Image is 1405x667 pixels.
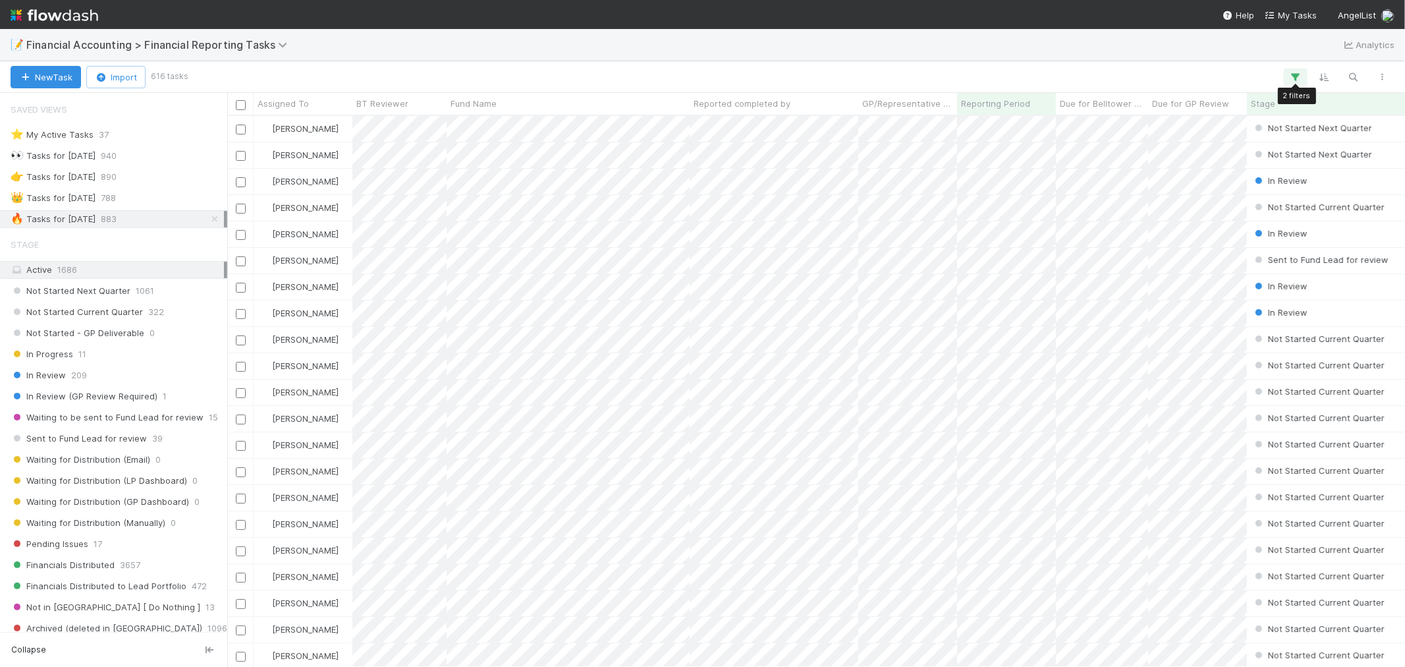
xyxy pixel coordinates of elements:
[1252,386,1385,397] span: Not Started Current Quarter
[1252,253,1389,266] div: Sent to Fund Lead for review
[272,334,339,345] span: [PERSON_NAME]
[57,264,77,275] span: 1686
[11,515,165,531] span: Waiting for Distribution (Manually)
[259,175,339,188] div: [PERSON_NAME]
[260,571,270,582] img: avatar_c7c7de23-09de-42ad-8e02-7981c37ee075.png
[1252,439,1385,449] span: Not Started Current Quarter
[272,176,339,187] span: [PERSON_NAME]
[260,150,270,160] img: avatar_8d06466b-a936-4205-8f52-b0cc03e2a179.png
[11,231,39,258] span: Stage
[1252,202,1385,212] span: Not Started Current Quarter
[1252,175,1308,186] span: In Review
[1252,359,1385,372] div: Not Started Current Quarter
[259,386,339,399] div: [PERSON_NAME]
[260,387,270,397] img: avatar_e5ec2f5b-afc7-4357-8cf1-2139873d70b1.png
[1252,306,1308,319] div: In Review
[11,39,24,50] span: 📝
[259,491,339,504] div: [PERSON_NAME]
[236,100,246,110] input: Toggle All Rows Selected
[11,451,150,468] span: Waiting for Distribution (Email)
[1152,97,1229,110] span: Due for GP Review
[260,255,270,266] img: avatar_030f5503-c087-43c2-95d1-dd8963b2926c.png
[1252,200,1385,214] div: Not Started Current Quarter
[260,651,270,661] img: avatar_c7c7de23-09de-42ad-8e02-7981c37ee075.png
[1252,543,1385,556] div: Not Started Current Quarter
[259,517,339,531] div: [PERSON_NAME]
[11,66,81,88] button: NewTask
[11,557,115,573] span: Financials Distributed
[236,441,246,451] input: Toggle Row Selected
[236,652,246,662] input: Toggle Row Selected
[1252,413,1385,423] span: Not Started Current Quarter
[1060,97,1145,110] span: Due for Belltower Review
[1252,490,1385,504] div: Not Started Current Quarter
[236,125,246,134] input: Toggle Row Selected
[1252,332,1385,345] div: Not Started Current Quarter
[272,361,339,371] span: [PERSON_NAME]
[1252,597,1385,608] span: Not Started Current Quarter
[209,409,218,426] span: 15
[1252,650,1385,660] span: Not Started Current Quarter
[71,367,87,384] span: 209
[260,361,270,371] img: avatar_705f3a58-2659-4f93-91ad-7a5be837418b.png
[260,334,270,345] img: avatar_e5ec2f5b-afc7-4357-8cf1-2139873d70b1.png
[259,227,339,241] div: [PERSON_NAME]
[259,201,339,214] div: [PERSON_NAME]
[258,97,309,110] span: Assigned To
[236,625,246,635] input: Toggle Row Selected
[236,335,246,345] input: Toggle Row Selected
[236,177,246,187] input: Toggle Row Selected
[1252,174,1308,187] div: In Review
[11,96,67,123] span: Saved Views
[11,430,147,447] span: Sent to Fund Lead for review
[236,256,246,266] input: Toggle Row Selected
[150,325,155,341] span: 0
[260,624,270,635] img: avatar_c7c7de23-09de-42ad-8e02-7981c37ee075.png
[272,308,339,318] span: [PERSON_NAME]
[1252,622,1385,635] div: Not Started Current Quarter
[259,280,339,293] div: [PERSON_NAME]
[11,388,157,405] span: In Review (GP Review Required)
[1252,465,1385,476] span: Not Started Current Quarter
[11,473,187,489] span: Waiting for Distribution (LP Dashboard)
[11,325,144,341] span: Not Started - GP Deliverable
[694,97,790,110] span: Reported completed by
[259,544,339,557] div: [PERSON_NAME]
[236,151,246,161] input: Toggle Row Selected
[236,415,246,424] input: Toggle Row Selected
[1252,596,1385,609] div: Not Started Current Quarter
[11,129,24,140] span: ⭐
[259,570,339,583] div: [PERSON_NAME]
[236,230,246,240] input: Toggle Row Selected
[260,545,270,556] img: avatar_c7c7de23-09de-42ad-8e02-7981c37ee075.png
[1252,279,1308,293] div: In Review
[11,536,88,552] span: Pending Issues
[11,169,96,185] div: Tasks for [DATE]
[1252,254,1389,265] span: Sent to Fund Lead for review
[272,281,339,292] span: [PERSON_NAME]
[11,494,189,510] span: Waiting for Distribution (GP Dashboard)
[236,388,246,398] input: Toggle Row Selected
[236,283,246,293] input: Toggle Row Selected
[236,467,246,477] input: Toggle Row Selected
[961,97,1030,110] span: Reporting Period
[101,190,116,206] span: 788
[155,451,161,468] span: 0
[1252,517,1385,530] div: Not Started Current Quarter
[272,387,339,397] span: [PERSON_NAME]
[236,546,246,556] input: Toggle Row Selected
[151,71,188,82] small: 616 tasks
[272,202,339,213] span: [PERSON_NAME]
[260,229,270,239] img: avatar_030f5503-c087-43c2-95d1-dd8963b2926c.png
[1252,623,1385,634] span: Not Started Current Quarter
[259,412,339,425] div: [PERSON_NAME]
[11,211,96,227] div: Tasks for [DATE]
[272,545,339,556] span: [PERSON_NAME]
[11,190,96,206] div: Tasks for [DATE]
[1252,307,1308,318] span: In Review
[260,413,270,424] img: avatar_c7c7de23-09de-42ad-8e02-7981c37ee075.png
[1252,333,1385,344] span: Not Started Current Quarter
[260,308,270,318] img: avatar_030f5503-c087-43c2-95d1-dd8963b2926c.png
[11,409,204,426] span: Waiting to be sent to Fund Lead for review
[1381,9,1394,22] img: avatar_0d9988fd-9a15-4cc7-ad96-88feab9e0fa9.png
